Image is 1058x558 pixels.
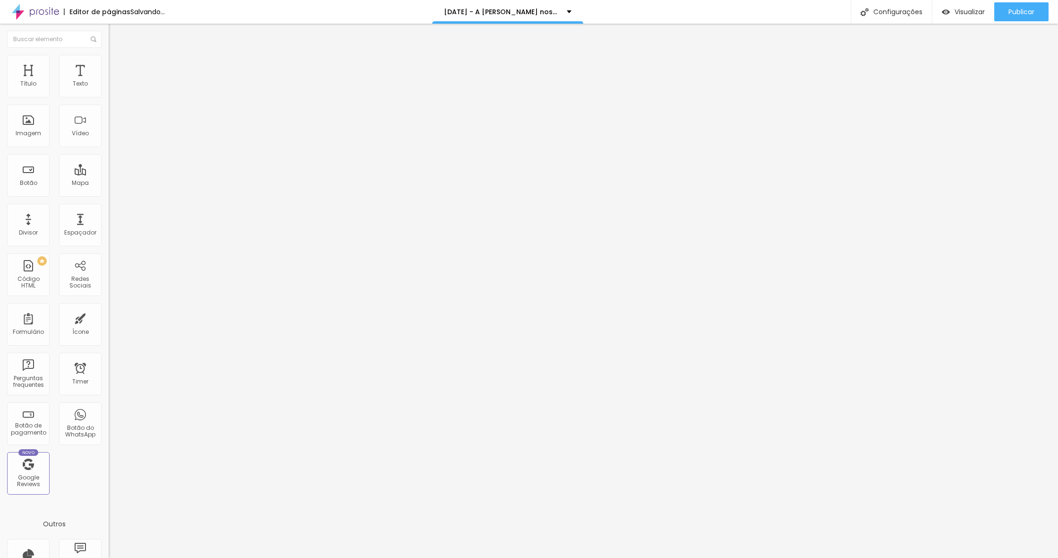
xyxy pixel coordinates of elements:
div: Perguntas frequentes [9,375,47,389]
input: Buscar elemento [7,31,102,48]
div: Espaçador [64,229,96,236]
div: Ícone [72,329,89,335]
button: Publicar [994,2,1049,21]
div: Código HTML [9,276,47,289]
div: Editor de páginas [64,9,130,15]
div: Imagem [16,130,41,137]
div: Google Reviews [9,474,47,488]
div: Título [20,80,36,87]
div: Timer [72,378,88,385]
img: Icone [861,8,869,16]
p: [DATE] - A [PERSON_NAME] nossa morada [444,9,560,15]
div: Texto [73,80,88,87]
span: Visualizar [955,8,985,16]
div: Botão [20,180,37,186]
div: Mapa [72,180,89,186]
div: Salvando... [130,9,165,15]
img: view-1.svg [942,8,950,16]
button: Visualizar [932,2,994,21]
div: Botão do WhatsApp [61,425,99,438]
div: Botão de pagamento [9,422,47,436]
iframe: Editor [109,24,1058,558]
img: Icone [91,36,96,42]
div: Novo [18,449,39,456]
span: Publicar [1008,8,1034,16]
div: Vídeo [72,130,89,137]
div: Redes Sociais [61,276,99,289]
div: Formulário [13,329,44,335]
div: Divisor [19,229,38,236]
